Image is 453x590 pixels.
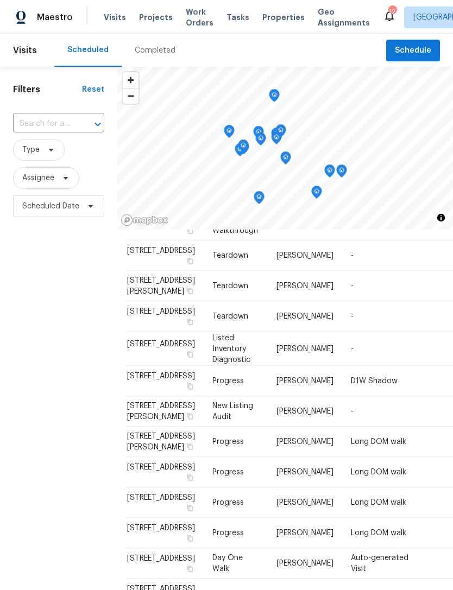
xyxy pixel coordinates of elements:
span: [PERSON_NAME] [276,282,334,290]
span: [PERSON_NAME] [276,408,334,415]
span: Progress [212,499,244,506]
span: Teardown [212,252,248,259]
span: Visits [13,39,37,62]
button: Schedule [386,40,440,62]
div: Map marker [275,124,286,141]
span: Progress [212,377,244,385]
span: D1W Shadow [351,377,398,385]
span: Projects [139,12,173,23]
span: [STREET_ADDRESS][PERSON_NAME] [127,277,195,295]
span: [STREET_ADDRESS] [127,494,195,502]
button: Copy Address [185,286,195,296]
span: Maestro [37,12,73,23]
span: Auto-generated Visit [351,554,408,573]
span: [PERSON_NAME] [276,438,334,446]
span: Tasks [226,14,249,21]
span: Visits [104,12,126,23]
span: - [351,345,354,352]
span: [PERSON_NAME] [276,313,334,320]
div: Map marker [271,131,282,148]
button: Toggle attribution [435,211,448,224]
span: Work Orders [186,7,213,28]
span: Teardown [212,313,248,320]
span: [PERSON_NAME] [276,377,334,385]
span: Long DOM walk [351,438,406,446]
span: Assignee [22,173,54,183]
button: Copy Address [185,382,195,391]
span: In-Person Walkthrough [212,216,258,234]
span: [STREET_ADDRESS] [127,464,195,471]
span: - [351,252,354,259]
button: Copy Address [185,349,195,359]
div: Map marker [254,191,265,208]
button: Copy Address [185,411,195,421]
button: Zoom in [123,72,139,88]
span: [PERSON_NAME] [276,468,334,476]
span: [PERSON_NAME] [276,252,334,259]
div: Completed [135,45,175,56]
span: New Listing Audit [212,402,253,421]
h1: Filters [13,84,82,95]
div: Map marker [271,128,282,144]
div: Map marker [311,186,322,202]
div: Map marker [336,164,347,181]
button: Copy Address [185,256,195,266]
div: Map marker [255,132,266,149]
span: Progress [212,468,244,476]
div: Map marker [224,125,235,142]
div: Map marker [238,139,249,156]
span: Toggle attribution [438,212,444,224]
span: Day One Walk [212,554,243,573]
span: - [351,282,354,290]
div: 12 [388,7,396,17]
span: [PERSON_NAME] [276,560,334,567]
span: Type [22,144,40,155]
button: Open [90,117,105,132]
span: [STREET_ADDRESS] [127,247,195,255]
span: Schedule [395,44,431,58]
span: [STREET_ADDRESS] [127,308,195,315]
span: [STREET_ADDRESS] [127,340,195,347]
span: - [351,408,354,415]
span: Geo Assignments [318,7,370,28]
a: Mapbox homepage [121,214,168,226]
span: [PERSON_NAME] [276,529,334,537]
div: Reset [82,84,104,95]
span: Long DOM walk [351,468,406,476]
span: Progress [212,438,244,446]
button: Copy Address [185,442,195,452]
div: Map marker [235,143,246,160]
span: Listed Inventory Diagnostic [212,334,250,363]
input: Search for an address... [13,116,74,132]
span: Long DOM walk [351,529,406,537]
span: [STREET_ADDRESS] [127,555,195,562]
span: Progress [212,529,244,537]
button: Copy Address [185,226,195,236]
button: Copy Address [185,503,195,513]
button: Copy Address [185,564,195,574]
span: Teardown [212,282,248,290]
div: Map marker [253,126,264,143]
div: Map marker [269,89,280,106]
span: [PERSON_NAME] [276,499,334,506]
span: Scheduled Date [22,201,79,212]
span: [STREET_ADDRESS] [127,524,195,532]
span: [STREET_ADDRESS][PERSON_NAME] [127,402,195,421]
span: Long DOM walk [351,499,406,506]
div: Scheduled [67,45,109,55]
span: [STREET_ADDRESS][PERSON_NAME] [127,433,195,451]
span: [PERSON_NAME] [276,345,334,352]
div: Map marker [324,164,335,181]
button: Copy Address [185,473,195,483]
span: - [351,313,354,320]
span: [STREET_ADDRESS] [127,372,195,380]
button: Copy Address [185,317,195,327]
div: Map marker [280,151,291,168]
span: Properties [262,12,305,23]
button: Zoom out [123,88,139,104]
button: Copy Address [185,534,195,543]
